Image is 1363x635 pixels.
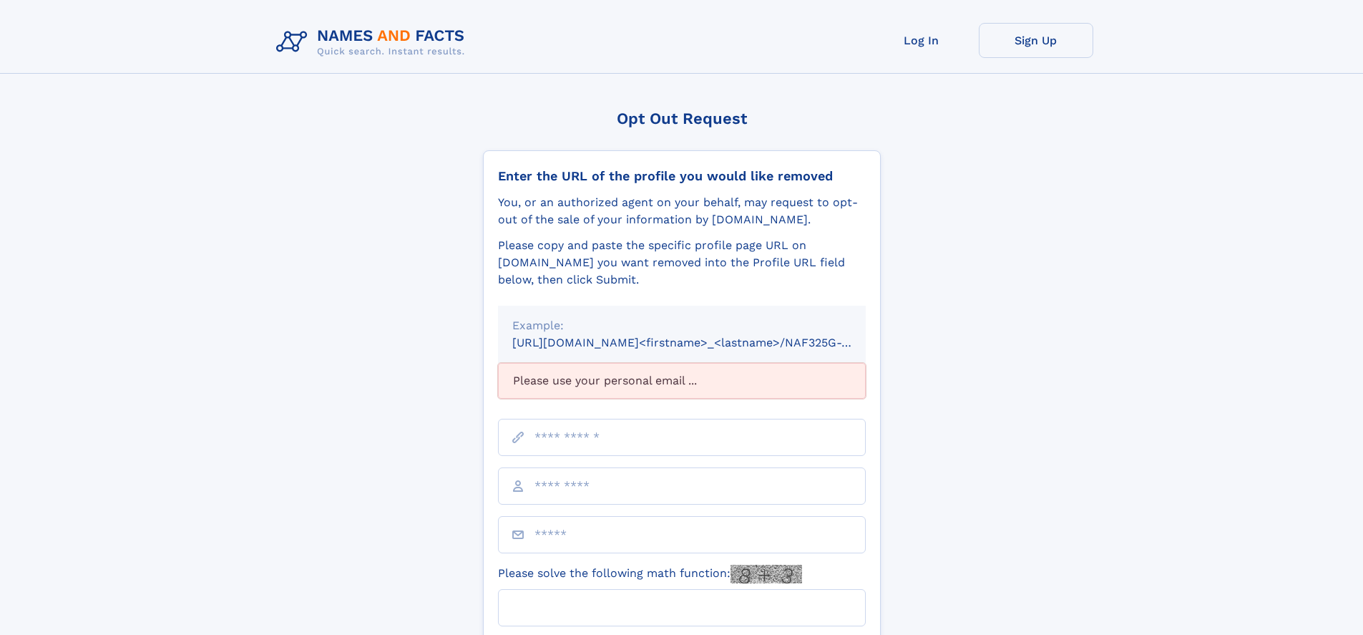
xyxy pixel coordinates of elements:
small: [URL][DOMAIN_NAME]<firstname>_<lastname>/NAF325G-xxxxxxxx [512,336,893,349]
a: Log In [864,23,979,58]
div: Enter the URL of the profile you would like removed [498,168,866,184]
div: Example: [512,317,851,334]
div: Please copy and paste the specific profile page URL on [DOMAIN_NAME] you want removed into the Pr... [498,237,866,289]
div: You, or an authorized agent on your behalf, may request to opt-out of the sale of your informatio... [498,194,866,228]
div: Opt Out Request [483,110,881,127]
a: Sign Up [979,23,1093,58]
img: Logo Names and Facts [270,23,477,62]
label: Please solve the following math function: [498,565,802,583]
div: Please use your personal email ... [498,363,866,399]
